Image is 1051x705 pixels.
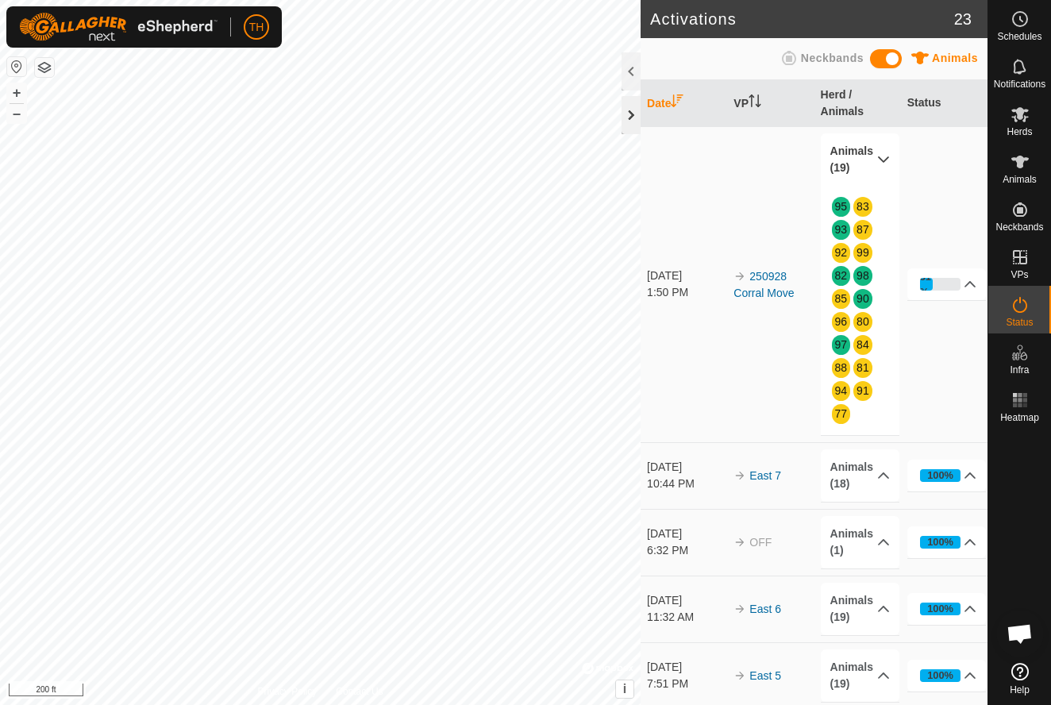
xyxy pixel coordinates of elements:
[857,384,869,397] a: 91
[749,536,772,549] span: OFF
[749,603,781,615] a: East 6
[857,269,869,282] a: 98
[907,593,987,625] p-accordion-header: 100%
[7,104,26,123] button: –
[857,361,869,374] a: 81
[995,222,1043,232] span: Neckbands
[647,659,726,676] div: [DATE]
[1011,270,1028,279] span: VPs
[835,223,848,236] a: 93
[994,79,1045,89] span: Notifications
[927,534,953,549] div: 100%
[733,536,746,549] img: arrow
[901,80,987,127] th: Status
[623,682,626,695] span: i
[857,338,869,351] a: 84
[835,292,848,305] a: 85
[920,269,933,299] div: 31%
[749,97,761,110] p-sorticon: Activate to sort
[641,80,727,127] th: Date
[336,684,383,699] a: Contact Us
[249,19,264,36] span: TH
[1003,175,1037,184] span: Animals
[920,603,961,615] div: 100%
[988,657,1051,701] a: Help
[857,292,869,305] a: 90
[1000,413,1039,422] span: Heatmap
[835,407,848,420] a: 77
[671,97,683,110] p-sorticon: Activate to sort
[749,669,781,682] a: East 5
[907,460,987,491] p-accordion-header: 100%
[907,660,987,692] p-accordion-header: 100%
[907,526,987,558] p-accordion-header: 100%
[857,315,869,328] a: 80
[749,469,781,482] a: East 7
[835,338,848,351] a: 97
[821,186,900,435] p-accordion-content: Animals (19)
[927,601,953,616] div: 100%
[647,609,726,626] div: 11:32 AM
[733,669,746,682] img: arrow
[733,469,746,482] img: arrow
[1010,365,1029,375] span: Infra
[727,80,814,127] th: VP
[258,684,318,699] a: Privacy Policy
[647,542,726,559] div: 6:32 PM
[927,668,953,683] div: 100%
[857,223,869,236] a: 87
[647,459,726,476] div: [DATE]
[821,516,900,568] p-accordion-header: Animals (1)
[7,57,26,76] button: Reset Map
[647,592,726,609] div: [DATE]
[954,7,972,31] span: 23
[835,200,848,213] a: 95
[647,268,726,284] div: [DATE]
[647,284,726,301] div: 1:50 PM
[920,536,961,549] div: 100%
[19,13,218,41] img: Gallagher Logo
[920,469,961,482] div: 100%
[920,669,961,682] div: 100%
[814,80,901,127] th: Herd / Animals
[835,269,848,282] a: 82
[907,268,987,300] p-accordion-header: 31%
[997,32,1041,41] span: Schedules
[835,315,848,328] a: 96
[647,476,726,492] div: 10:44 PM
[932,52,978,64] span: Animals
[920,278,961,291] div: 31%
[821,583,900,635] p-accordion-header: Animals (19)
[733,270,794,299] a: 250928 Corral Move
[835,361,848,374] a: 88
[7,83,26,102] button: +
[650,10,954,29] h2: Activations
[801,52,864,64] span: Neckbands
[835,384,848,397] a: 94
[616,680,633,698] button: i
[857,200,869,213] a: 83
[1007,127,1032,137] span: Herds
[647,526,726,542] div: [DATE]
[733,270,746,283] img: arrow
[821,649,900,702] p-accordion-header: Animals (19)
[35,58,54,77] button: Map Layers
[647,676,726,692] div: 7:51 PM
[996,610,1044,657] div: Open chat
[733,603,746,615] img: arrow
[1006,318,1033,327] span: Status
[1010,685,1030,695] span: Help
[857,246,869,259] a: 99
[835,246,848,259] a: 92
[821,133,900,186] p-accordion-header: Animals (19)
[821,449,900,502] p-accordion-header: Animals (18)
[927,468,953,483] div: 100%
